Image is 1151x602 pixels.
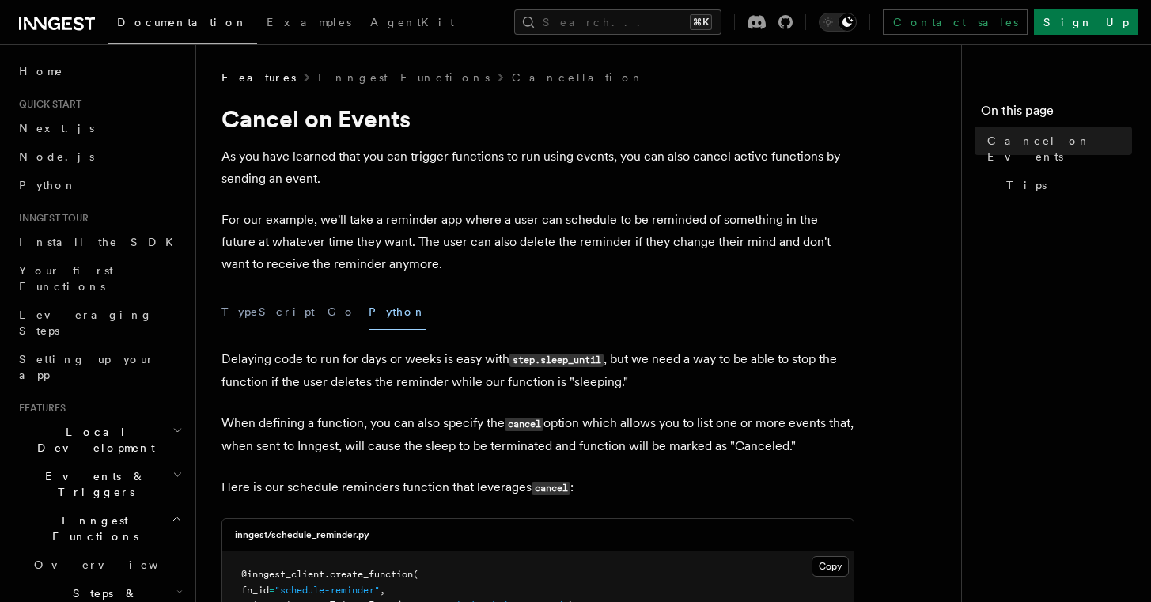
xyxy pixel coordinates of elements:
[328,294,356,330] button: Go
[241,569,324,580] span: @inngest_client
[241,585,269,596] span: fn_id
[380,585,385,596] span: ,
[13,418,186,462] button: Local Development
[324,569,330,580] span: .
[13,228,186,256] a: Install the SDK
[13,402,66,415] span: Features
[13,98,81,111] span: Quick start
[19,150,94,163] span: Node.js
[505,418,543,431] code: cancel
[19,309,153,337] span: Leveraging Steps
[108,5,257,44] a: Documentation
[19,179,77,191] span: Python
[1034,9,1138,35] a: Sign Up
[274,585,380,596] span: "schedule-reminder"
[13,424,172,456] span: Local Development
[19,122,94,134] span: Next.js
[13,345,186,389] a: Setting up your app
[221,476,854,499] p: Here is our schedule reminders function that leverages :
[269,585,274,596] span: =
[19,236,183,248] span: Install the SDK
[13,142,186,171] a: Node.js
[221,412,854,457] p: When defining a function, you can also specify the option which allows you to list one or more ev...
[512,70,645,85] a: Cancellation
[981,127,1132,171] a: Cancel on Events
[1006,177,1047,193] span: Tips
[370,16,454,28] span: AgentKit
[318,70,490,85] a: Inngest Functions
[987,133,1132,165] span: Cancel on Events
[13,462,186,506] button: Events & Triggers
[221,348,854,393] p: Delaying code to run for days or weeks is easy with , but we need a way to be able to stop the fu...
[13,57,186,85] a: Home
[117,16,248,28] span: Documentation
[221,294,315,330] button: TypeScript
[267,16,351,28] span: Examples
[13,468,172,500] span: Events & Triggers
[19,353,155,381] span: Setting up your app
[514,9,721,35] button: Search...⌘K
[413,569,418,580] span: (
[13,513,171,544] span: Inngest Functions
[28,551,186,579] a: Overview
[981,101,1132,127] h4: On this page
[19,63,63,79] span: Home
[509,354,604,367] code: step.sleep_until
[812,556,849,577] button: Copy
[330,569,413,580] span: create_function
[13,114,186,142] a: Next.js
[221,209,854,275] p: For our example, we'll take a reminder app where a user can schedule to be reminded of something ...
[1000,171,1132,199] a: Tips
[19,264,113,293] span: Your first Functions
[361,5,464,43] a: AgentKit
[13,256,186,301] a: Your first Functions
[235,528,369,541] h3: inngest/schedule_reminder.py
[819,13,857,32] button: Toggle dark mode
[13,506,186,551] button: Inngest Functions
[221,146,854,190] p: As you have learned that you can trigger functions to run using events, you can also cancel activ...
[13,212,89,225] span: Inngest tour
[221,104,854,133] h1: Cancel on Events
[13,171,186,199] a: Python
[883,9,1028,35] a: Contact sales
[690,14,712,30] kbd: ⌘K
[532,482,570,495] code: cancel
[221,70,296,85] span: Features
[369,294,426,330] button: Python
[34,558,197,571] span: Overview
[13,301,186,345] a: Leveraging Steps
[257,5,361,43] a: Examples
